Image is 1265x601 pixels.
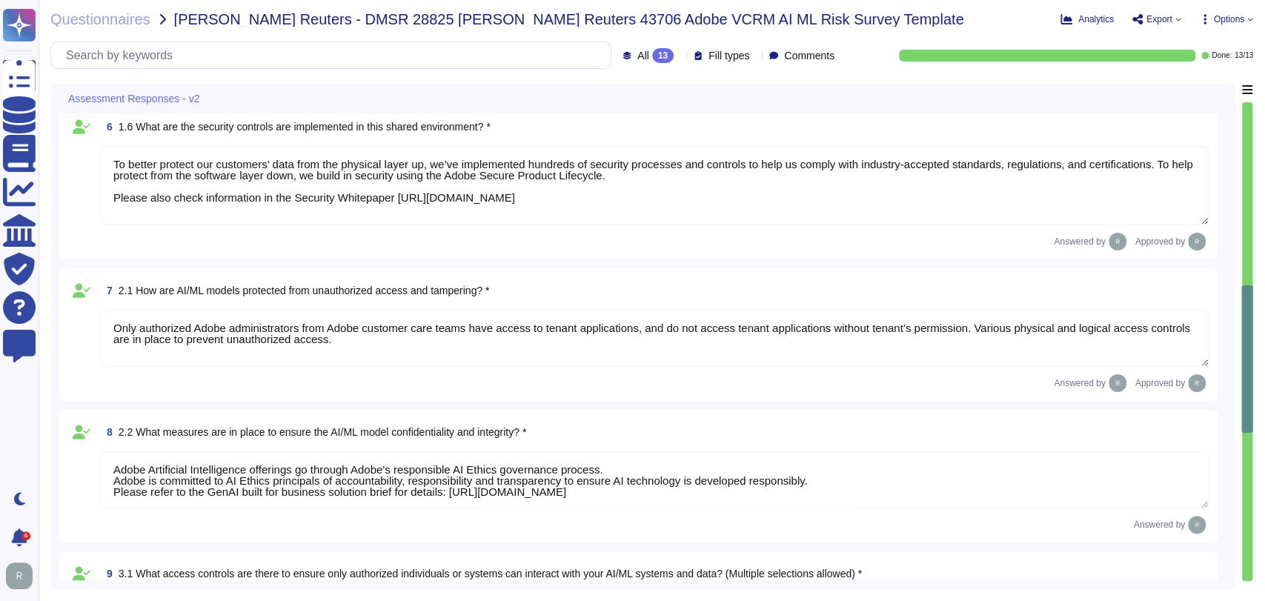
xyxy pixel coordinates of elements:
[1134,520,1185,529] span: Answered by
[708,50,749,61] span: Fill types
[784,50,834,61] span: Comments
[119,426,526,438] span: 2.2 What measures are in place to ensure the AI/ML model confidentiality and integrity? *
[1188,233,1206,250] img: user
[1135,379,1185,388] span: Approved by
[101,122,113,132] span: 6
[119,285,490,296] span: 2.1 How are AI/ML models protected from unauthorized access and tampering? *
[101,146,1209,225] textarea: To better protect our customers’ data from the physical layer up, we’ve implemented hundreds of s...
[1212,52,1232,59] span: Done:
[1109,374,1126,392] img: user
[101,285,113,296] span: 7
[1214,15,1244,24] span: Options
[119,568,862,580] span: 3.1 What access controls are there to ensure only authorized individuals or systems can interact ...
[174,12,964,27] span: [PERSON_NAME] Reuters - DMSR 28825 [PERSON_NAME] Reuters 43706 Adobe VCRM AI ML Risk Survey Template
[101,451,1209,508] textarea: Adobe Artificial Intelligence offerings go through Adobe's responsible AI Ethics governance proce...
[1188,374,1206,392] img: user
[3,560,43,592] button: user
[101,427,113,437] span: 8
[1054,379,1105,388] span: Answered by
[21,531,30,540] div: 6
[50,12,150,27] span: Questionnaires
[1188,516,1206,534] img: user
[1054,237,1105,246] span: Answered by
[6,562,33,589] img: user
[119,121,491,133] span: 1.6 What are the security controls are implemented in this shared environment? *
[637,50,649,61] span: All
[652,48,674,63] div: 13
[1146,15,1172,24] span: Export
[1060,13,1114,25] button: Analytics
[1078,15,1114,24] span: Analytics
[1109,233,1126,250] img: user
[101,310,1209,367] textarea: Only authorized Adobe administrators from Adobe customer care teams have access to tenant applica...
[59,42,611,68] input: Search by keywords
[1135,237,1185,246] span: Approved by
[101,568,113,579] span: 9
[68,93,199,104] span: Assessment Responses - v2
[1235,52,1253,59] span: 13 / 13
